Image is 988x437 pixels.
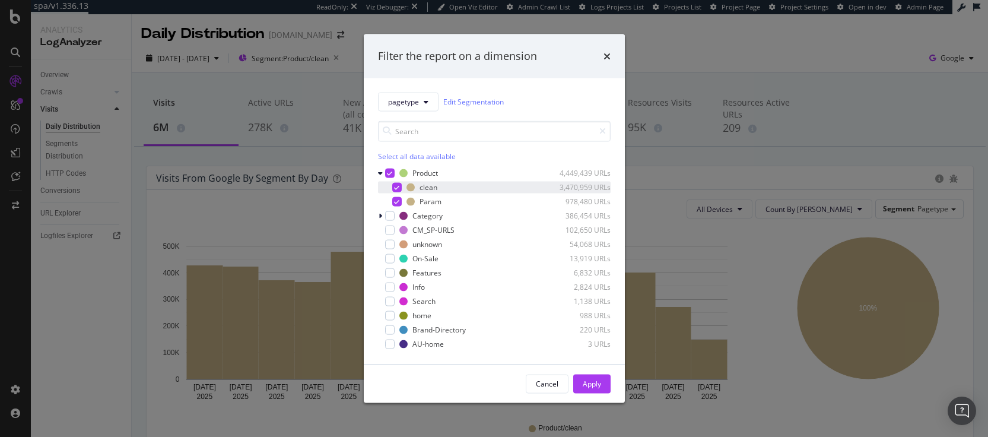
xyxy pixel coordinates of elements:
div: Param [420,197,441,207]
div: unknown [412,239,442,249]
input: Search [378,121,611,141]
div: Select all data available [378,151,611,161]
div: Cancel [536,379,558,389]
div: 988 URLs [552,311,611,321]
div: 220 URLs [552,325,611,335]
div: Filter the report on a dimension [378,49,537,64]
div: Search [412,296,436,306]
div: home [412,311,431,321]
span: pagetype [388,97,419,107]
div: AU-home [412,339,444,349]
button: Apply [573,374,611,393]
div: times [603,49,611,64]
div: Category [412,211,443,221]
div: 3 URLs [552,339,611,349]
a: Edit Segmentation [443,96,504,108]
div: 1,138 URLs [552,296,611,306]
div: clean [420,182,437,192]
div: Apply [583,379,601,389]
div: 386,454 URLs [552,211,611,221]
div: On-Sale [412,254,439,264]
div: Open Intercom Messenger [948,397,976,425]
button: pagetype [378,92,439,111]
div: Info [412,282,425,292]
div: 6,832 URLs [552,268,611,278]
div: 4,449,439 URLs [552,168,611,178]
div: modal [364,34,625,403]
div: Product [412,168,438,178]
div: Brand-Directory [412,325,466,335]
div: 54,068 URLs [552,239,611,249]
button: Cancel [526,374,568,393]
div: Features [412,268,441,278]
div: 978,480 URLs [552,197,611,207]
div: 13,919 URLs [552,254,611,264]
div: 2,824 URLs [552,282,611,292]
div: CM_SP-URLS [412,225,455,235]
div: 102,650 URLs [552,225,611,235]
div: 3,470,959 URLs [552,182,611,192]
